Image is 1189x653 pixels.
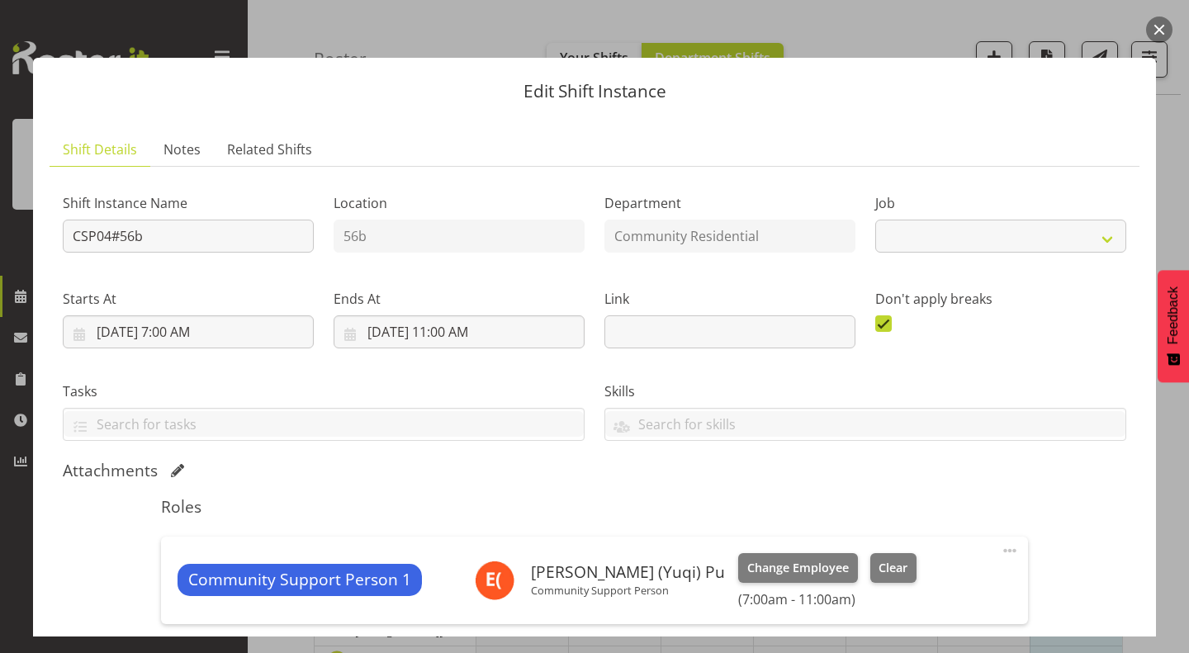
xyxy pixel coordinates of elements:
label: Shift Instance Name [63,193,314,213]
label: Ends At [334,289,585,309]
label: Don't apply breaks [875,289,1126,309]
span: Notes [163,140,201,159]
span: Clear [879,559,907,577]
span: Feedback [1166,286,1181,344]
h5: Attachments [63,461,158,480]
h6: [PERSON_NAME] (Yuqi) Pu [531,563,725,581]
span: Related Shifts [227,140,312,159]
label: Skills [604,381,1126,401]
label: Department [604,193,855,213]
p: Community Support Person [531,584,725,597]
label: Location [334,193,585,213]
h5: Roles [161,497,1027,517]
input: Search for tasks [64,411,584,437]
input: Search for skills [605,411,1125,437]
label: Starts At [63,289,314,309]
label: Link [604,289,855,309]
span: Shift Details [63,140,137,159]
h6: (7:00am - 11:00am) [738,591,917,608]
button: Change Employee [738,553,858,583]
img: estelle-yuqi-pu11509.jpg [475,561,514,600]
span: Change Employee [747,559,849,577]
span: Community Support Person 1 [188,568,411,592]
label: Tasks [63,381,585,401]
input: Click to select... [334,315,585,348]
button: Clear [870,553,917,583]
button: Feedback - Show survey [1158,270,1189,382]
label: Job [875,193,1126,213]
input: Click to select... [63,315,314,348]
input: Shift Instance Name [63,220,314,253]
p: Edit Shift Instance [50,83,1139,100]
